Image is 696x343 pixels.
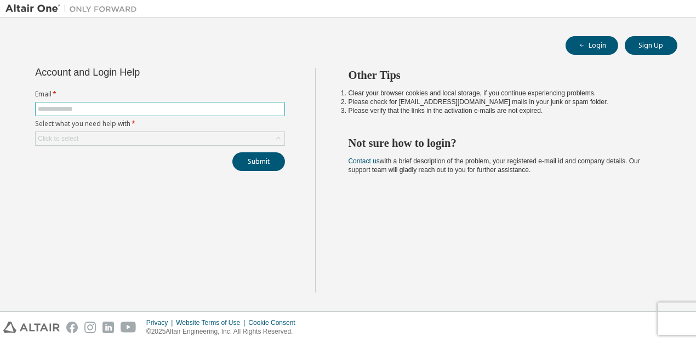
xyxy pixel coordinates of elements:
h2: Other Tips [349,68,658,82]
img: Altair One [5,3,142,14]
div: Click to select [36,132,284,145]
div: Click to select [38,134,78,143]
div: Account and Login Help [35,68,235,77]
img: instagram.svg [84,322,96,333]
h2: Not sure how to login? [349,136,658,150]
label: Email [35,90,285,99]
button: Login [566,36,618,55]
img: linkedin.svg [102,322,114,333]
label: Select what you need help with [35,119,285,128]
p: © 2025 Altair Engineering, Inc. All Rights Reserved. [146,327,302,336]
li: Please check for [EMAIL_ADDRESS][DOMAIN_NAME] mails in your junk or spam folder. [349,98,658,106]
div: Cookie Consent [248,318,301,327]
div: Privacy [146,318,176,327]
img: altair_logo.svg [3,322,60,333]
button: Submit [232,152,285,171]
img: youtube.svg [121,322,136,333]
a: Contact us [349,157,380,165]
li: Please verify that the links in the activation e-mails are not expired. [349,106,658,115]
button: Sign Up [625,36,677,55]
span: with a brief description of the problem, your registered e-mail id and company details. Our suppo... [349,157,640,174]
img: facebook.svg [66,322,78,333]
div: Website Terms of Use [176,318,248,327]
li: Clear your browser cookies and local storage, if you continue experiencing problems. [349,89,658,98]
